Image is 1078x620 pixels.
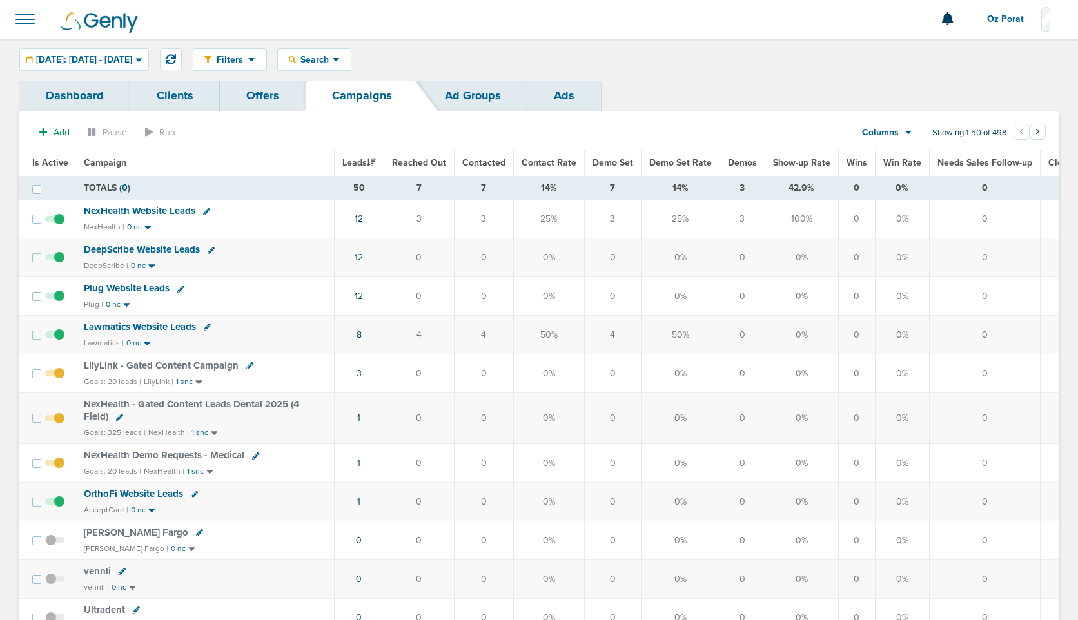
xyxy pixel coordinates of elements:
td: 3 [720,176,765,200]
small: 1 snc [187,467,204,476]
td: 0% [765,316,838,354]
td: 0% [875,354,929,392]
a: 1 [357,412,360,423]
span: Search [296,54,333,65]
a: Ads [527,81,601,111]
td: 0 [454,483,513,521]
td: 0 [384,392,454,443]
td: 0 [929,521,1040,560]
td: 0% [513,444,584,483]
td: 0% [765,354,838,392]
span: [DATE]: [DATE] - [DATE] [36,55,132,64]
span: NexHealth Demo Requests - Medical [84,449,244,461]
td: 0% [765,483,838,521]
a: 8 [357,329,362,340]
td: 0 [720,559,765,598]
span: DeepScribe Website Leads [84,244,200,255]
td: 0 [720,392,765,443]
td: 0% [641,238,720,277]
td: 0 [584,354,641,392]
a: 1 [357,458,360,469]
small: 0 nc [112,583,126,592]
td: 0 [384,354,454,392]
td: 0% [513,238,584,277]
td: 0 [720,483,765,521]
small: Goals: 20 leads | [84,467,141,476]
td: 0% [765,238,838,277]
small: vennli | [84,583,109,592]
td: 0% [875,559,929,598]
td: 3 [584,200,641,238]
td: 0 [584,277,641,316]
td: 0 [720,277,765,316]
td: 0% [641,559,720,598]
a: 1 [357,496,360,507]
td: 0% [875,521,929,560]
span: [PERSON_NAME] Fargo [84,527,188,538]
td: 0% [641,392,720,443]
td: 0 [584,392,641,443]
span: Win Rate [883,157,921,168]
small: 0 nc [126,338,141,348]
td: 0% [513,392,584,443]
small: AcceptCare | [84,505,128,514]
td: 3 [384,200,454,238]
td: 0 [838,238,875,277]
td: 25% [513,200,584,238]
td: 0% [875,277,929,316]
td: 0% [641,483,720,521]
td: 0 [584,559,641,598]
td: 0 [838,483,875,521]
td: 0% [765,392,838,443]
span: 0 [122,182,128,193]
td: 7 [384,176,454,200]
td: 0 [929,238,1040,277]
td: 3 [454,200,513,238]
td: 0 [384,444,454,483]
small: 0 nc [171,544,186,554]
span: Filters [211,54,248,65]
small: 0 nc [127,222,142,232]
td: 4 [584,316,641,354]
td: 0% [641,444,720,483]
td: 0 [720,238,765,277]
span: Contact Rate [522,157,576,168]
td: 0% [513,483,584,521]
span: Wins [847,157,867,168]
td: 0 [454,238,513,277]
a: Dashboard [19,81,130,111]
a: 0 [356,574,362,585]
span: LilyLink - Gated Content Campaign [84,360,239,371]
td: 0 [929,176,1040,200]
td: 0% [875,238,929,277]
td: 7 [454,176,513,200]
td: 50% [513,316,584,354]
td: 0% [875,176,929,200]
span: NexHealth Website Leads [84,205,195,217]
td: 0% [875,316,929,354]
td: 0 [929,392,1040,443]
td: 50% [641,316,720,354]
td: 0 [584,444,641,483]
small: 0 nc [131,261,146,271]
span: Demos [728,157,757,168]
td: 4 [384,316,454,354]
button: Go to next page [1030,124,1046,140]
span: Needs Sales Follow-up [937,157,1032,168]
span: Add [54,127,70,138]
span: Show-up Rate [773,157,830,168]
td: 0 [929,200,1040,238]
td: 0 [720,521,765,560]
td: 42.9% [765,176,838,200]
td: 0 [929,354,1040,392]
small: Goals: 325 leads | [84,428,146,438]
td: 0 [720,354,765,392]
td: 0 [929,316,1040,354]
td: 0% [765,521,838,560]
td: 0 [929,444,1040,483]
a: 3 [357,368,362,379]
small: NexHealth | [84,222,124,231]
span: Demo Set Rate [649,157,712,168]
td: 0% [765,444,838,483]
span: Oz Porat [987,15,1033,24]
